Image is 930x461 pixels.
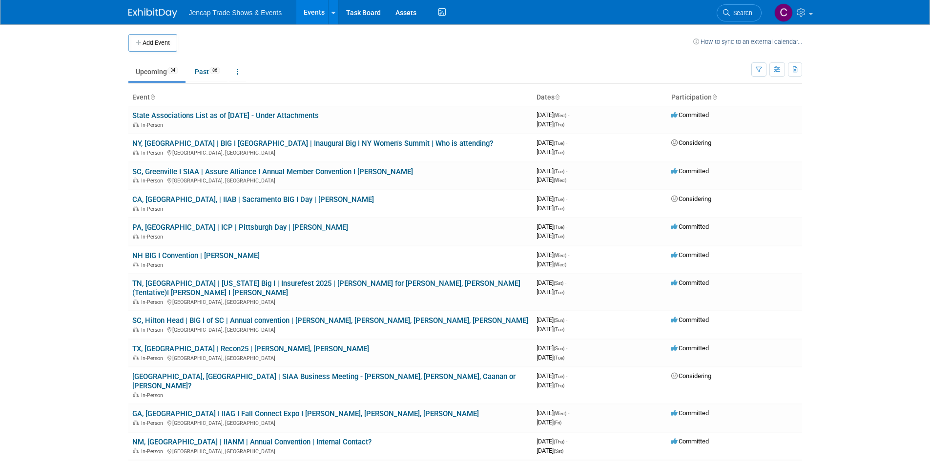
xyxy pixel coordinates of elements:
span: In-Person [141,299,166,305]
a: Past86 [187,62,227,81]
span: (Tue) [554,327,564,332]
span: - [568,251,569,259]
span: - [566,344,567,352]
span: - [566,372,567,380]
span: - [566,139,567,146]
img: In-Person Event [133,262,139,267]
span: 34 [167,67,178,74]
a: State Associations List as of [DATE] - Under Attachments [132,111,319,120]
th: Event [128,89,533,106]
span: [DATE] [537,204,564,212]
span: (Sat) [554,448,563,454]
span: [DATE] [537,251,569,259]
a: Search [717,4,762,21]
th: Dates [533,89,667,106]
span: In-Person [141,206,166,212]
img: In-Person Event [133,327,139,332]
a: Sort by Participation Type [712,93,717,101]
span: (Sun) [554,346,564,351]
img: In-Person Event [133,178,139,182]
span: - [566,223,567,230]
img: In-Person Event [133,122,139,127]
span: Committed [671,111,709,119]
span: Search [730,9,752,17]
span: (Sun) [554,318,564,323]
span: In-Person [141,262,166,268]
span: - [566,167,567,175]
div: [GEOGRAPHIC_DATA], [GEOGRAPHIC_DATA] [132,148,529,156]
a: CA, [GEOGRAPHIC_DATA], | IIAB | Sacramento BIG I Day | [PERSON_NAME] [132,195,374,204]
img: In-Person Event [133,150,139,155]
a: NM, [GEOGRAPHIC_DATA] | IIANM | Annual Convention | Internal Contact? [132,438,372,446]
span: (Tue) [554,374,564,379]
span: (Sat) [554,281,563,286]
span: [DATE] [537,438,567,445]
span: (Tue) [554,169,564,174]
a: SC, Hilton Head | BIG I of SC | Annual convention | [PERSON_NAME], [PERSON_NAME], [PERSON_NAME], ... [132,316,528,325]
span: Committed [671,344,709,352]
span: In-Person [141,448,166,455]
span: - [565,279,566,286]
span: [DATE] [537,223,567,230]
a: Sort by Event Name [150,93,155,101]
span: In-Person [141,355,166,361]
span: [DATE] [537,139,567,146]
a: How to sync to an external calendar... [693,38,802,45]
span: [DATE] [537,288,564,296]
img: In-Person Event [133,355,139,360]
span: In-Person [141,420,166,426]
span: (Tue) [554,197,564,202]
a: Upcoming34 [128,62,186,81]
img: In-Person Event [133,448,139,453]
span: Committed [671,409,709,417]
span: In-Person [141,122,166,128]
span: (Thu) [554,122,564,127]
span: (Wed) [554,113,566,118]
span: (Tue) [554,150,564,155]
span: [DATE] [537,381,564,389]
span: (Tue) [554,290,564,295]
span: Committed [671,438,709,445]
a: [GEOGRAPHIC_DATA], [GEOGRAPHIC_DATA] | SIAA Business Meeting - [PERSON_NAME], [PERSON_NAME], Caan... [132,372,516,390]
div: [GEOGRAPHIC_DATA], [GEOGRAPHIC_DATA] [132,447,529,455]
img: ExhibitDay [128,8,177,18]
span: - [568,111,569,119]
span: (Wed) [554,178,566,183]
span: (Fri) [554,420,561,425]
span: (Tue) [554,355,564,361]
th: Participation [667,89,802,106]
a: TX, [GEOGRAPHIC_DATA] | Recon25 | [PERSON_NAME], [PERSON_NAME] [132,344,369,353]
span: - [568,409,569,417]
a: NH BIG I Convention | [PERSON_NAME] [132,251,260,260]
span: [DATE] [537,176,566,183]
span: [DATE] [537,120,564,128]
span: In-Person [141,234,166,240]
div: [GEOGRAPHIC_DATA], [GEOGRAPHIC_DATA] [132,325,529,333]
span: [DATE] [537,372,567,380]
a: Sort by Start Date [555,93,559,101]
span: [DATE] [537,325,564,333]
span: (Tue) [554,224,564,230]
div: [GEOGRAPHIC_DATA], [GEOGRAPHIC_DATA] [132,176,529,184]
div: [GEOGRAPHIC_DATA], [GEOGRAPHIC_DATA] [132,419,529,426]
span: Jencap Trade Shows & Events [189,9,282,17]
span: - [566,195,567,202]
span: (Wed) [554,411,566,416]
span: (Thu) [554,439,564,444]
a: PA, [GEOGRAPHIC_DATA] | ICP | Pittsburgh Day | [PERSON_NAME] [132,223,348,232]
span: [DATE] [537,167,567,175]
span: Considering [671,195,711,202]
span: [DATE] [537,447,563,454]
span: 86 [209,67,220,74]
img: In-Person Event [133,420,139,425]
span: [DATE] [537,261,566,268]
span: [DATE] [537,232,564,240]
span: [DATE] [537,344,567,352]
span: (Tue) [554,206,564,211]
span: (Tue) [554,234,564,239]
span: Committed [671,251,709,259]
a: NY, [GEOGRAPHIC_DATA] | BIG I [GEOGRAPHIC_DATA] | Inaugural Big I NY Women's Summit | Who is atte... [132,139,493,148]
span: Committed [671,167,709,175]
span: [DATE] [537,111,569,119]
span: Committed [671,316,709,323]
